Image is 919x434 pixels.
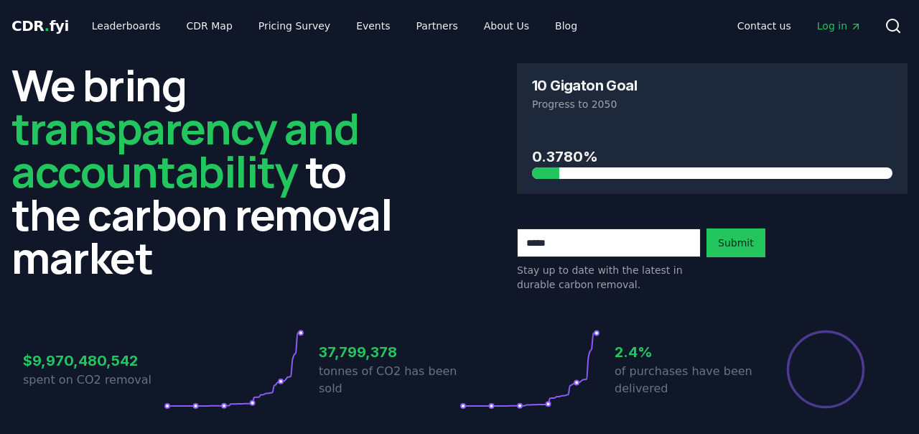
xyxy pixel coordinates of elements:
[615,341,755,363] h3: 2.4%
[319,341,459,363] h3: 37,799,378
[544,13,589,39] a: Blog
[11,16,69,36] a: CDR.fyi
[23,371,164,389] p: spent on CO2 removal
[806,13,873,39] a: Log in
[472,13,541,39] a: About Us
[247,13,342,39] a: Pricing Survey
[532,97,892,111] p: Progress to 2050
[175,13,244,39] a: CDR Map
[11,98,358,200] span: transparency and accountability
[345,13,401,39] a: Events
[726,13,873,39] nav: Main
[517,263,701,292] p: Stay up to date with the latest in durable carbon removal.
[319,363,459,397] p: tonnes of CO2 has been sold
[405,13,470,39] a: Partners
[706,228,765,257] button: Submit
[532,78,637,93] h3: 10 Gigaton Goal
[23,350,164,371] h3: $9,970,480,542
[785,329,866,410] div: Percentage of sales delivered
[45,17,50,34] span: .
[726,13,803,39] a: Contact us
[11,17,69,34] span: CDR fyi
[615,363,755,397] p: of purchases have been delivered
[80,13,589,39] nav: Main
[80,13,172,39] a: Leaderboards
[11,63,402,279] h2: We bring to the carbon removal market
[817,19,862,33] span: Log in
[532,146,892,167] h3: 0.3780%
